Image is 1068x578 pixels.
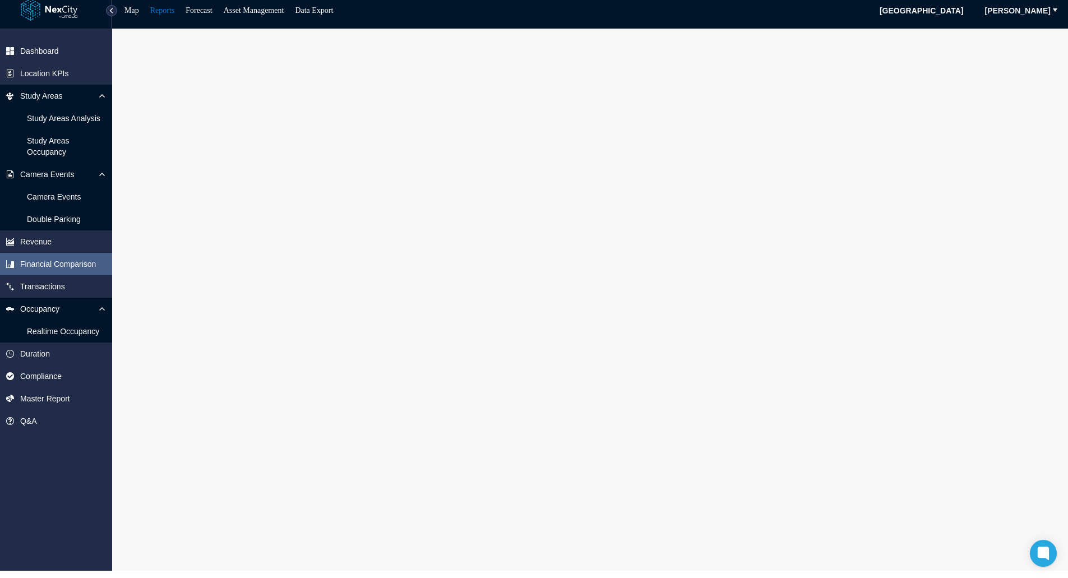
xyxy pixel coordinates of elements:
[20,303,59,315] span: Occupancy
[27,191,81,202] span: Camera Events
[27,326,99,337] span: Realtime Occupancy
[20,281,65,292] span: Transactions
[224,6,284,15] a: Asset Management
[124,6,139,15] a: Map
[27,135,107,158] span: Study Areas Occupancy
[20,393,70,404] span: Master Report
[20,348,50,359] span: Duration
[978,2,1058,20] button: [PERSON_NAME]
[295,6,333,15] a: Data Export
[985,5,1051,16] span: [PERSON_NAME]
[20,90,63,101] span: Study Areas
[20,169,74,180] span: Camera Events
[20,236,52,247] span: Revenue
[186,6,212,15] a: Forecast
[27,214,81,225] span: Double Parking
[20,258,96,270] span: Financial Comparison
[20,45,59,57] span: Dashboard
[872,2,971,20] span: [GEOGRAPHIC_DATA]
[150,6,175,15] a: Reports
[20,371,62,382] span: Compliance
[20,68,68,79] span: Location KPIs
[27,113,100,124] span: Study Areas Analysis
[20,415,37,427] span: Q&A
